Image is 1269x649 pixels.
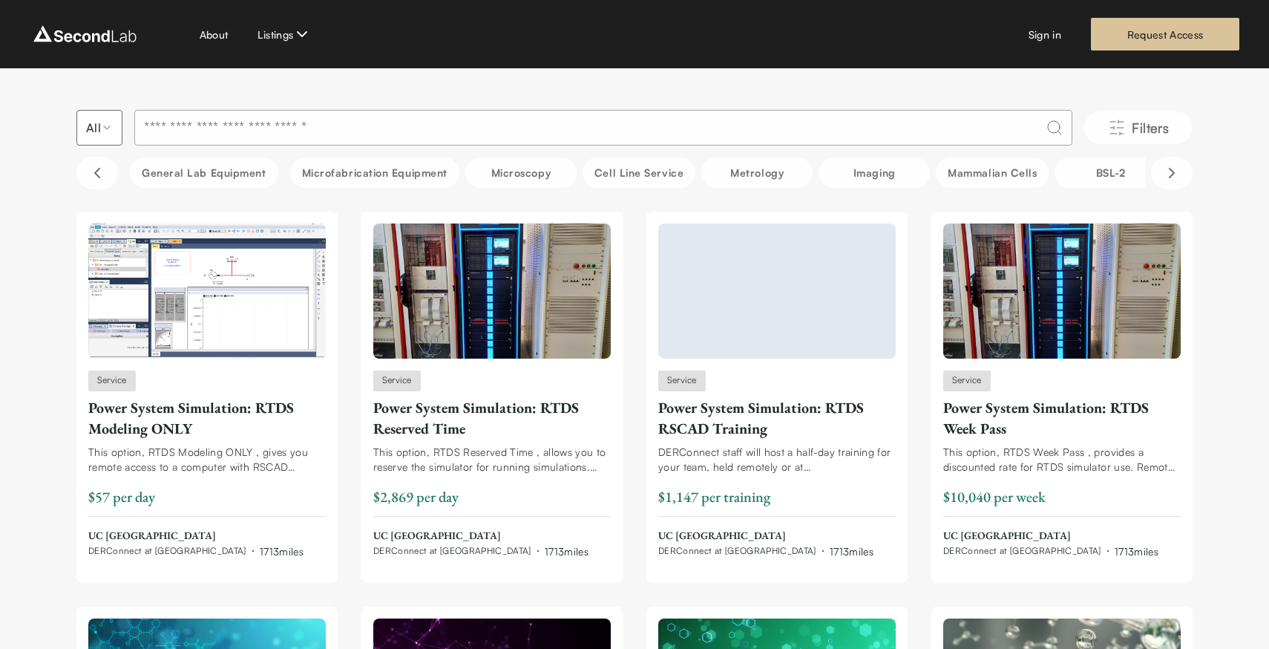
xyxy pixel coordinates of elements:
[76,110,122,146] button: Select listing type
[373,487,459,506] span: $2,869 per day
[88,545,246,557] span: DERConnect at [GEOGRAPHIC_DATA]
[545,544,588,559] div: 1713 miles
[373,545,531,557] span: DERConnect at [GEOGRAPHIC_DATA]
[701,157,813,188] button: Metrology
[1132,117,1169,138] span: Filters
[373,397,611,439] div: Power System Simulation: RTDS Reserved Time
[658,545,816,557] span: DERConnect at [GEOGRAPHIC_DATA]
[943,224,1181,359] img: Power System Simulation: RTDS Week Pass
[465,157,577,188] button: Microscopy
[1029,27,1061,42] a: Sign in
[583,157,695,188] button: Cell line service
[658,445,896,474] div: DERConnect staff will host a half-day training for your team, held remotely or at [GEOGRAPHIC_DAT...
[88,397,326,439] div: Power System Simulation: RTDS Modeling ONLY
[373,445,611,474] div: This option, RTDS Reserved Time , allows you to reserve the simulator for running simulations. Re...
[658,487,770,506] span: $1,147 per training
[658,371,706,391] span: Service
[943,529,1158,544] span: UC [GEOGRAPHIC_DATA]
[943,487,1046,506] span: $10,040 per week
[258,25,311,43] button: Listings
[943,371,991,391] span: Service
[373,224,611,559] a: Power System Simulation: RTDS Reserved TimeServicePower System Simulation: RTDS Reserved TimeThis...
[658,224,896,559] a: ServicePower System Simulation: RTDS RSCAD TrainingDERConnect staff will host a half-day training...
[88,529,304,544] span: UC [GEOGRAPHIC_DATA]
[936,157,1049,188] button: Mammalian Cells
[1091,18,1239,50] a: Request Access
[88,487,155,506] span: $57 per day
[1055,157,1166,188] button: BSL-2
[943,445,1181,474] div: This option, RTDS Week Pass , provides a discounted rate for RTDS simulator use. Remote access wi...
[943,224,1181,559] a: Power System Simulation: RTDS Week PassServicePower System Simulation: RTDS Week PassThis option,...
[819,157,930,188] button: Imaging
[1115,544,1158,559] div: 1713 miles
[658,529,873,544] span: UC [GEOGRAPHIC_DATA]
[88,371,136,391] span: Service
[373,529,588,544] span: UC [GEOGRAPHIC_DATA]
[373,371,421,391] span: Service
[260,544,304,559] div: 1713 miles
[373,224,611,359] img: Power System Simulation: RTDS Reserved Time
[130,157,278,188] button: General Lab equipment
[658,397,896,439] div: Power System Simulation: RTDS RSCAD Training
[943,545,1101,557] span: DERConnect at [GEOGRAPHIC_DATA]
[30,22,140,46] img: logo
[88,445,326,474] div: This option, RTDS Modeling ONLY , gives you remote access to a computer with RSCAD installed, the...
[290,157,459,188] button: Microfabrication Equipment
[88,224,326,559] a: Power System Simulation: RTDS Modeling ONLYServicePower System Simulation: RTDS Modeling ONLYThis...
[76,157,118,189] button: Scroll left
[200,27,229,42] a: About
[830,544,873,559] div: 1713 miles
[1151,157,1193,189] button: Scroll right
[1084,111,1193,144] button: Filters
[943,397,1181,439] div: Power System Simulation: RTDS Week Pass
[88,224,326,359] img: Power System Simulation: RTDS Modeling ONLY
